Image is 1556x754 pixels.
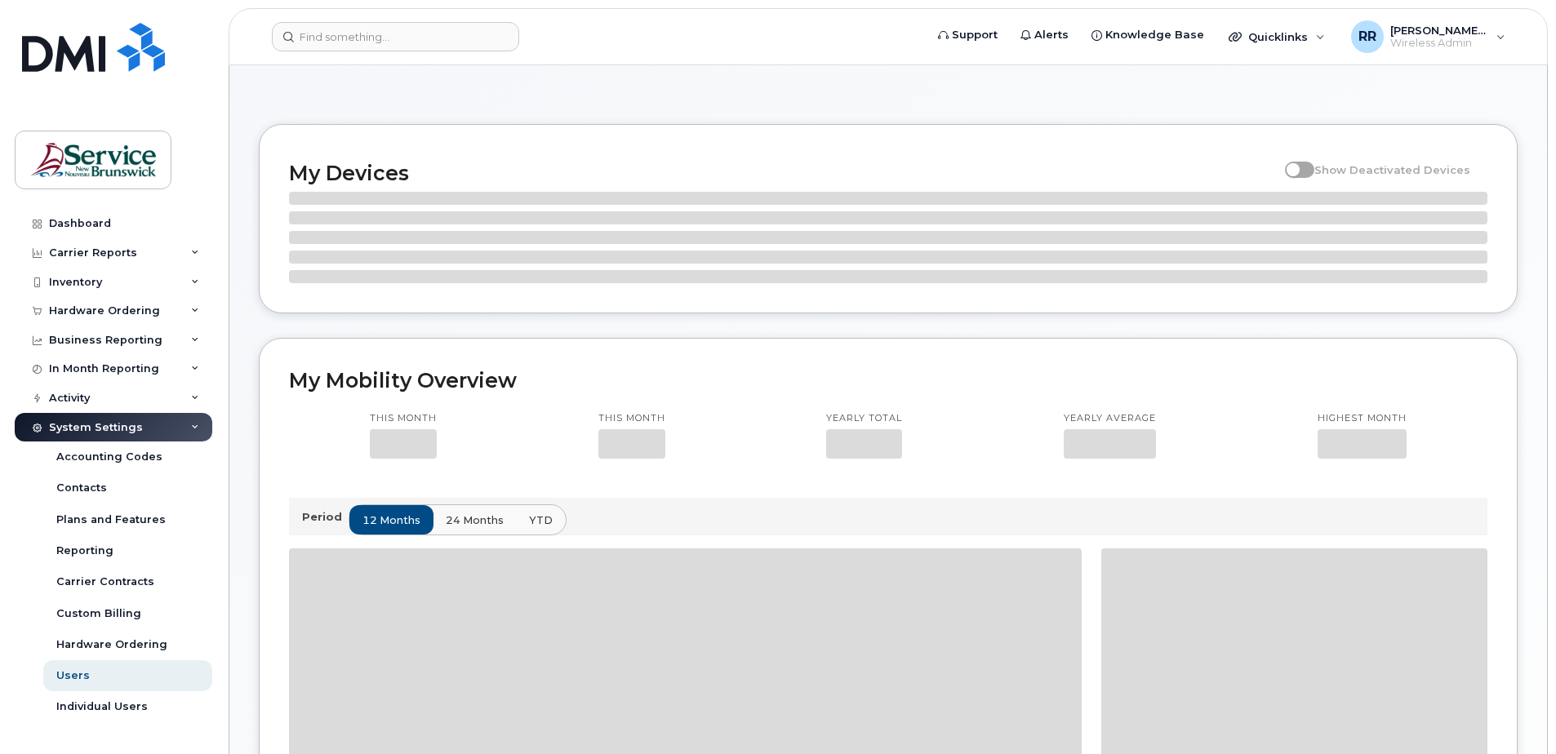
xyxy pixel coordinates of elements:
span: Show Deactivated Devices [1314,163,1470,176]
p: Highest month [1318,412,1407,425]
input: Show Deactivated Devices [1285,154,1298,167]
span: 24 months [446,512,504,528]
h2: My Devices [289,161,1277,185]
p: Period [302,509,349,525]
p: Yearly total [826,412,902,425]
p: This month [598,412,665,425]
p: Yearly average [1064,412,1156,425]
span: YTD [529,512,553,528]
p: This month [370,412,437,425]
h2: My Mobility Overview [289,368,1487,393]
